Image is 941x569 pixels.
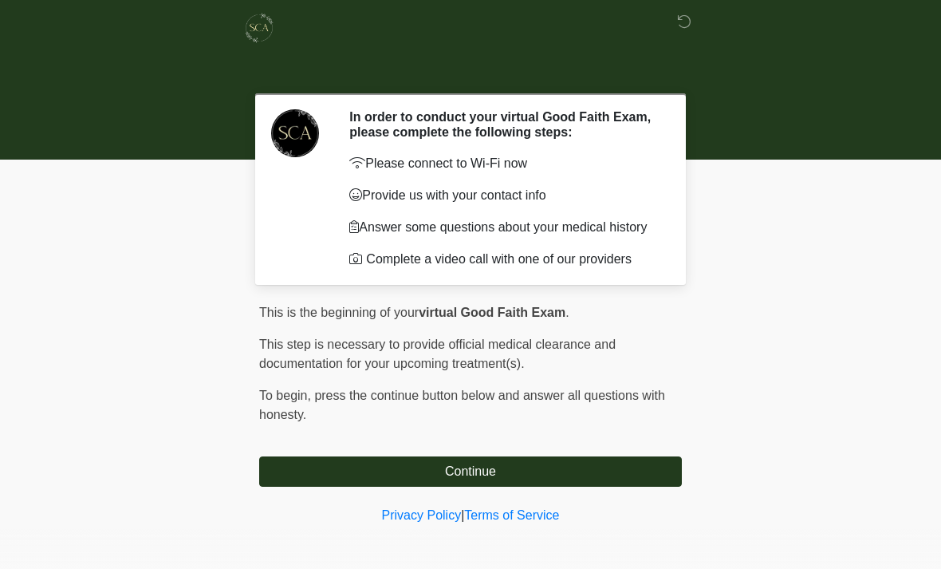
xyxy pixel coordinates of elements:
span: press the continue button below and answer all questions with honesty. [259,389,665,421]
button: Continue [259,456,682,487]
p: Provide us with your contact info [349,186,658,205]
img: Agent Avatar [271,109,319,157]
h1: ‎ ‎ [247,57,694,87]
span: To begin, [259,389,314,402]
img: Skinchic Dallas Logo [243,12,275,44]
a: | [461,508,464,522]
span: . [565,306,569,319]
span: This is the beginning of your [259,306,419,319]
p: Please connect to Wi-Fi now [349,154,658,173]
p: Answer some questions about your medical history [349,218,658,237]
a: Terms of Service [464,508,559,522]
li: Complete a video call with one of our providers [349,250,658,269]
strong: virtual Good Faith Exam [419,306,565,319]
span: This step is necessary to provide official medical clearance and documentation for your upcoming ... [259,338,616,370]
h2: In order to conduct your virtual Good Faith Exam, please complete the following steps: [349,109,658,140]
a: Privacy Policy [382,508,462,522]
